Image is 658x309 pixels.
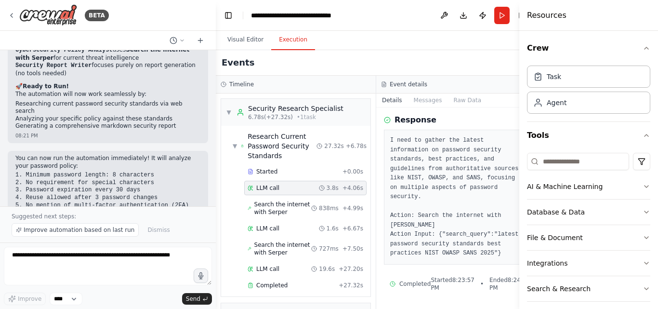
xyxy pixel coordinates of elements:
button: Crew [527,35,650,62]
button: Database & Data [527,200,650,225]
span: Search the internet with Serper [254,241,311,256]
button: File & Document [527,225,650,250]
div: Agent [547,98,566,107]
button: Dismiss [143,223,174,237]
span: Completed [399,280,431,288]
span: 19.6s [319,265,335,273]
div: Security Research Specialist [248,104,343,113]
span: LLM call [256,225,279,232]
button: Hide left sidebar [222,9,235,22]
button: AI & Machine Learning [527,174,650,199]
div: Research Current Password Security Standards [248,132,316,161]
span: 27.32s [324,142,344,150]
code: Cybersecurity Policy Analyst [15,47,113,54]
button: Send [182,293,212,305]
span: Send [186,295,200,303]
li: uses for current threat intelligence [15,46,200,62]
span: Started [256,168,277,175]
span: ▼ [226,108,232,116]
div: BETA [85,10,109,21]
span: 838ms [319,204,339,212]
button: Click to speak your automation idea [194,269,208,283]
div: Task [547,72,561,81]
button: Improve [4,293,46,305]
p: The automation will now work seamlessly by: [15,91,200,98]
span: + 4.99s [342,204,363,212]
span: + 27.20s [339,265,363,273]
button: Details [376,94,408,107]
span: Completed [256,282,288,289]
li: Researching current password security standards via web search [15,100,200,115]
code: 1. Minimum password length: 8 characters 2. No requirement for special characters 3. Password exp... [15,172,189,216]
img: Logo [19,4,77,26]
h3: Response [395,114,436,126]
span: 1.6s [327,225,339,232]
button: Start a new chat [193,35,208,46]
span: + 6.67s [342,225,363,232]
pre: I need to gather the latest information on password security standards, best practices, and guide... [390,136,523,258]
span: • [480,280,484,288]
span: 727ms [319,245,339,253]
span: Ended 8:24:01 PM [489,276,530,292]
span: LLM call [256,184,279,192]
div: 08:21 PM [15,132,200,139]
span: + 4.06s [342,184,363,192]
p: You can now run the automation immediately! It will analyze your password policy: [15,155,200,170]
strong: Search the internet with Serper [15,46,189,61]
button: Execution [271,30,315,50]
span: 6.78s (+27.32s) [248,113,293,121]
strong: Ready to Run! [23,83,69,90]
h2: 🚀 [15,83,200,91]
span: Search the internet with Serper [254,201,311,216]
span: • 1 task [297,113,316,121]
button: Messages [408,94,448,107]
span: Started 8:23:57 PM [431,276,474,292]
code: Security Report Writer [15,62,92,69]
li: Analyzing your specific policy against these standards [15,115,200,123]
span: + 0.00s [342,168,363,175]
button: Search & Research [527,276,650,301]
span: 3.8s [327,184,339,192]
button: Raw Data [447,94,487,107]
span: ▼ [233,142,237,150]
nav: breadcrumb [251,11,352,20]
span: Improve [18,295,41,303]
button: Visual Editor [220,30,271,50]
p: Suggested next steps: [12,213,204,220]
h3: Timeline [229,81,254,88]
span: LLM call [256,265,279,273]
button: Improve automation based on last run [12,223,139,237]
button: Integrations [527,251,650,276]
h2: Events [222,56,254,69]
span: Improve automation based on last run [24,226,134,234]
div: Crew [527,62,650,121]
button: Tools [527,122,650,149]
span: + 27.32s [339,282,363,289]
button: Switch to previous chat [166,35,189,46]
li: focuses purely on report generation (no tools needed) [15,62,200,77]
li: Generating a comprehensive markdown security report [15,122,200,130]
span: + 6.78s [346,142,367,150]
span: Dismiss [147,226,170,234]
span: + 7.50s [342,245,363,253]
h4: Resources [527,10,566,21]
h3: Event details [390,81,427,88]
